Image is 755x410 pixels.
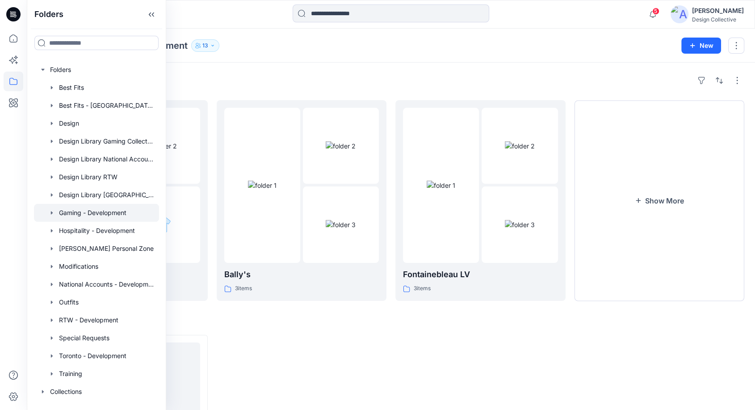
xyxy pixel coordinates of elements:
[395,100,566,301] a: folder 1folder 2folder 3Fontainebleau LV3items
[692,5,744,16] div: [PERSON_NAME]
[235,284,252,293] p: 3 items
[248,181,277,190] img: folder 1
[326,220,356,229] img: folder 3
[224,268,379,281] p: Bally's
[671,5,688,23] img: avatar
[403,268,558,281] p: Fontainebleau LV
[692,16,744,23] div: Design Collective
[505,141,535,151] img: folder 2
[326,141,356,151] img: folder 2
[575,100,745,301] button: Show More
[217,100,387,301] a: folder 1folder 2folder 3Bally's3items
[652,8,659,15] span: 5
[38,315,744,326] h4: Styles
[505,220,535,229] img: folder 3
[191,39,219,52] button: 13
[414,284,431,293] p: 3 items
[427,181,455,190] img: folder 1
[681,38,721,54] button: New
[202,41,208,51] p: 13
